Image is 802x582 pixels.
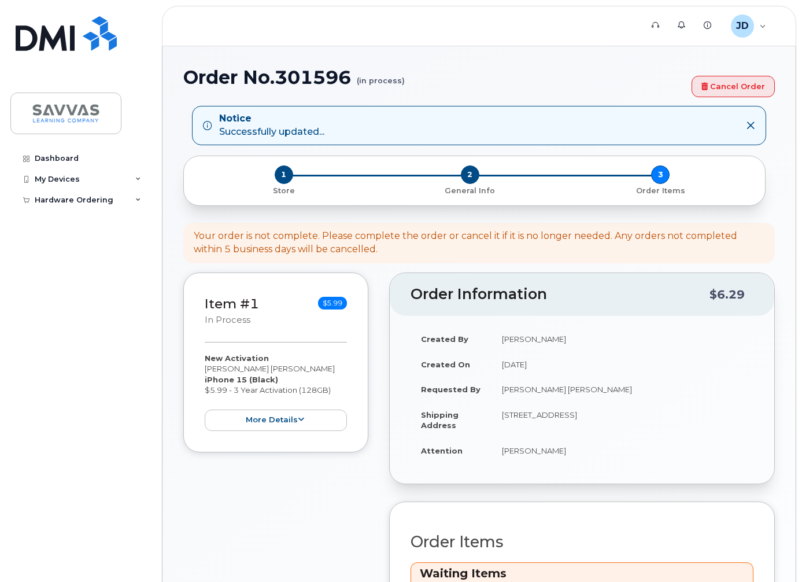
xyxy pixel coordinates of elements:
small: in process [205,315,250,325]
a: 1 Store [193,184,375,196]
div: $6.29 [709,283,745,305]
strong: Requested By [421,385,481,394]
h2: Order Items [411,533,753,551]
span: 2 [461,165,479,184]
div: [PERSON_NAME] [PERSON_NAME] $5.99 - 3 Year Activation (128GB) [205,353,347,431]
strong: New Activation [205,353,269,363]
strong: iPhone 15 (Black) [205,375,278,384]
strong: Created By [421,334,468,344]
span: $5.99 [318,297,347,310]
strong: Created On [421,360,470,369]
p: General Info [379,186,561,196]
h1: Order No.301596 [183,67,686,87]
small: (in process) [357,67,405,85]
div: Your order is not complete. Please complete the order or cancel it if it is no longer needed. Any... [194,230,764,256]
a: Item #1 [205,296,259,312]
h2: Order Information [411,286,709,303]
p: Store [198,186,370,196]
strong: Attention [421,446,463,455]
button: more details [205,410,347,431]
td: [PERSON_NAME] [PERSON_NAME] [491,377,753,402]
span: 1 [275,165,293,184]
a: Cancel Order [692,76,775,97]
h3: Waiting Items [420,566,744,581]
td: [STREET_ADDRESS] [491,402,753,438]
strong: Notice [219,112,324,126]
a: 2 General Info [375,184,566,196]
div: Successfully updated... [219,112,324,139]
strong: Shipping Address [421,410,459,430]
td: [PERSON_NAME] [491,326,753,352]
td: [PERSON_NAME] [491,438,753,463]
td: [DATE] [491,352,753,377]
